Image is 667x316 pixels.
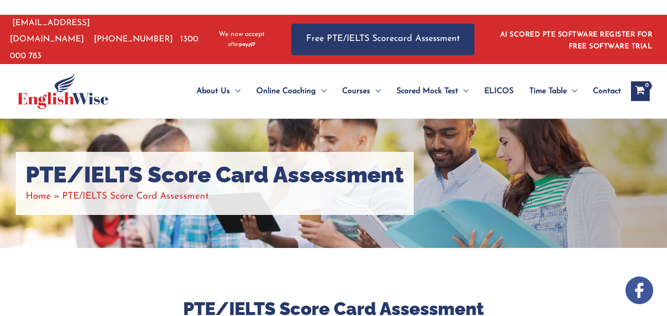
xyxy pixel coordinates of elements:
[334,74,389,108] a: CoursesMenu Toggle
[189,74,248,108] a: About UsMenu Toggle
[219,30,265,39] span: We now accept
[529,74,567,108] span: Time Table
[94,35,173,43] a: [PHONE_NUMBER]
[585,74,621,108] a: Contact
[26,162,404,188] h1: PTE/IELTS Score Card Assessment
[389,74,476,108] a: Scored Mock TestMenu Toggle
[484,74,513,108] span: ELICOS
[26,192,51,201] a: Home
[500,31,653,50] a: AI SCORED PTE SOFTWARE REGISTER FOR FREE SOFTWARE TRIAL
[62,192,209,201] span: PTE/IELTS Score Card Assessment
[10,35,198,60] a: 1300 000 783
[593,74,621,108] span: Contact
[256,74,316,108] span: Online Coaching
[370,74,381,108] span: Menu Toggle
[173,74,621,108] nav: Site Navigation: Main Menu
[316,74,326,108] span: Menu Toggle
[494,23,657,55] aside: Header Widget 1
[228,42,255,47] img: Afterpay-Logo
[248,74,334,108] a: Online CoachingMenu Toggle
[476,74,521,108] a: ELICOS
[17,73,109,109] img: cropped-ew-logo
[10,19,90,43] a: [EMAIL_ADDRESS][DOMAIN_NAME]
[626,277,653,304] img: white-facebook.png
[396,74,458,108] span: Scored Mock Test
[521,74,585,108] a: Time TableMenu Toggle
[26,188,404,205] nav: Breadcrumbs
[458,74,469,108] span: Menu Toggle
[631,81,650,101] a: View Shopping Cart, empty
[196,74,230,108] span: About Us
[230,74,240,108] span: Menu Toggle
[342,74,370,108] span: Courses
[567,74,577,108] span: Menu Toggle
[291,24,474,55] a: Free PTE/IELTS Scorecard Assessment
